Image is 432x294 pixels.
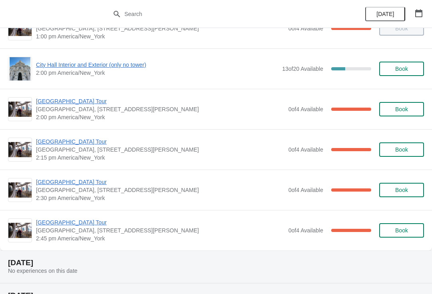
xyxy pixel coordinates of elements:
span: 0 of 4 Available [288,187,323,193]
span: Book [395,66,408,72]
span: 2:00 pm America/New_York [36,113,284,121]
span: [DATE] [376,11,394,17]
span: [GEOGRAPHIC_DATA] Tour [36,138,284,146]
img: City Hall Tower Tour | City Hall Visitor Center, 1400 John F Kennedy Boulevard Suite 121, Philade... [8,182,32,198]
button: [DATE] [365,7,405,21]
input: Search [124,7,324,21]
button: Book [379,142,424,157]
span: [GEOGRAPHIC_DATA] Tour [36,97,284,105]
span: 2:30 pm America/New_York [36,194,284,202]
span: [GEOGRAPHIC_DATA] Tour [36,178,284,186]
span: 2:00 pm America/New_York [36,69,278,77]
span: [GEOGRAPHIC_DATA], [STREET_ADDRESS][PERSON_NAME] [36,226,284,234]
span: 0 of 4 Available [288,25,323,32]
span: 2:45 pm America/New_York [36,234,284,242]
img: City Hall Tower Tour | City Hall Visitor Center, 1400 John F Kennedy Boulevard Suite 121, Philade... [8,142,32,158]
span: 2:15 pm America/New_York [36,154,284,162]
button: Book [379,102,424,116]
h2: [DATE] [8,259,424,267]
span: 1:00 pm America/New_York [36,32,284,40]
span: [GEOGRAPHIC_DATA], [STREET_ADDRESS][PERSON_NAME] [36,105,284,113]
button: Book [379,62,424,76]
span: Book [395,146,408,153]
span: Book [395,187,408,193]
button: Book [379,223,424,238]
span: [GEOGRAPHIC_DATA], [STREET_ADDRESS][PERSON_NAME] [36,186,284,194]
img: City Hall Tower Tour | City Hall Visitor Center, 1400 John F Kennedy Boulevard Suite 121, Philade... [8,21,32,36]
span: No experiences on this date [8,268,78,274]
img: City Hall Tower Tour | City Hall Visitor Center, 1400 John F Kennedy Boulevard Suite 121, Philade... [8,223,32,238]
button: Book [379,183,424,197]
span: 0 of 4 Available [288,146,323,153]
img: City Hall Interior and Exterior (only no tower) | | 2:00 pm America/New_York [10,57,31,80]
span: 0 of 4 Available [288,227,323,234]
span: [GEOGRAPHIC_DATA], [STREET_ADDRESS][PERSON_NAME] [36,24,284,32]
span: Book [395,227,408,234]
span: Book [395,106,408,112]
span: City Hall Interior and Exterior (only no tower) [36,61,278,69]
span: 0 of 4 Available [288,106,323,112]
img: City Hall Tower Tour | City Hall Visitor Center, 1400 John F Kennedy Boulevard Suite 121, Philade... [8,102,32,117]
span: 13 of 20 Available [282,66,323,72]
span: [GEOGRAPHIC_DATA], [STREET_ADDRESS][PERSON_NAME] [36,146,284,154]
span: [GEOGRAPHIC_DATA] Tour [36,218,284,226]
